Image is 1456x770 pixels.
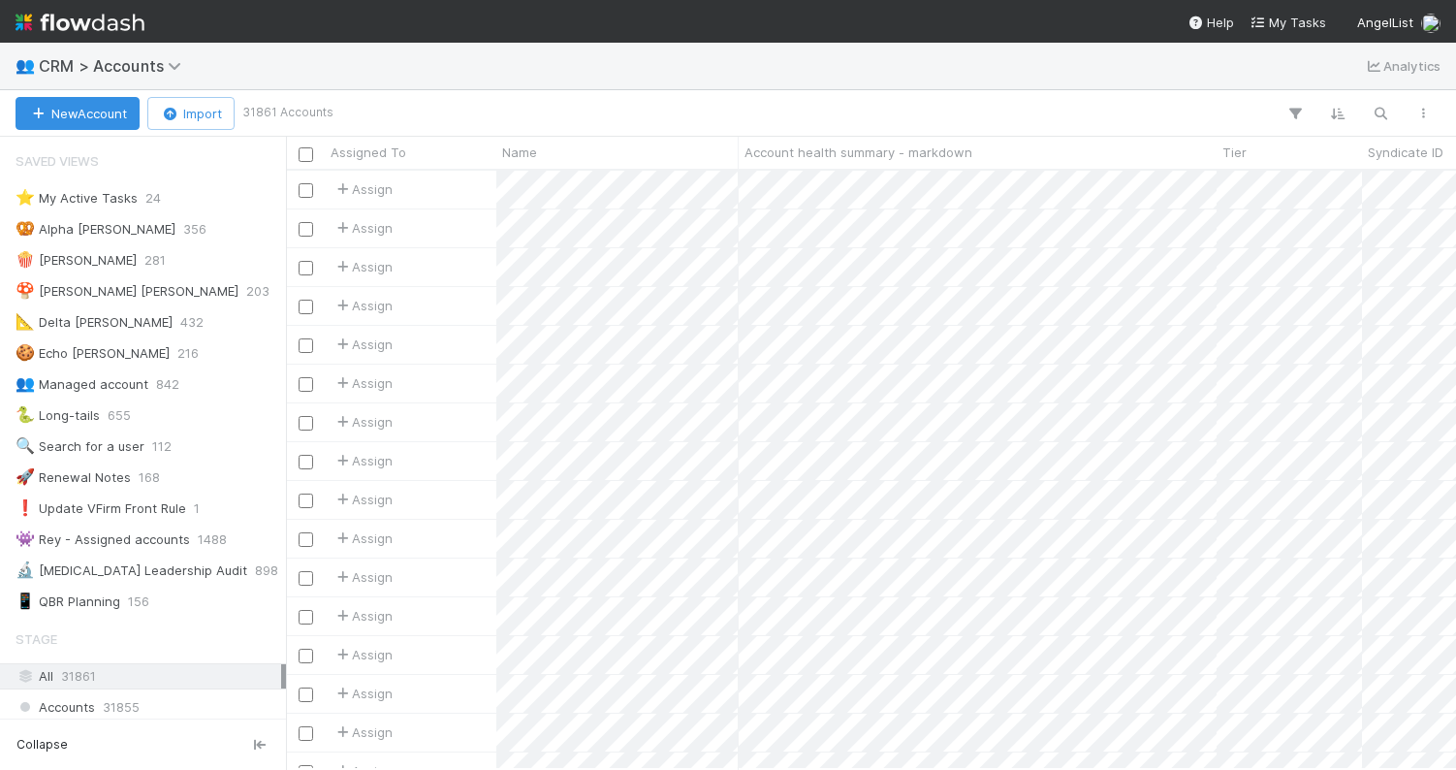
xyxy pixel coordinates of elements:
span: 🐍 [16,406,35,423]
span: 281 [144,248,166,273]
span: 356 [183,217,206,241]
span: 898 [255,559,278,583]
span: 📐 [16,313,35,330]
div: Managed account [16,372,148,397]
span: Assign [332,179,393,199]
span: ⭐ [16,189,35,206]
img: logo-inverted-e16ddd16eac7371096b0.svg [16,6,144,39]
span: Assign [332,451,393,470]
span: 432 [180,310,204,335]
span: Assign [332,684,393,703]
span: 31855 [103,695,140,720]
span: 112 [152,434,172,459]
div: My Active Tasks [16,186,138,210]
div: Alpha [PERSON_NAME] [16,217,175,241]
small: 31861 Accounts [242,104,333,121]
span: 🚀 [16,468,35,485]
input: Toggle Row Selected [299,222,313,237]
input: Toggle Row Selected [299,610,313,625]
span: Assign [332,567,393,587]
input: Toggle Row Selected [299,416,313,431]
button: NewAccount [16,97,140,130]
span: Assign [332,218,393,238]
span: 156 [128,590,149,614]
div: [MEDICAL_DATA] Leadership Audit [16,559,247,583]
span: Syndicate ID [1368,143,1443,162]
span: My Tasks [1250,15,1326,30]
span: 👥 [16,57,35,74]
span: 1 [194,497,200,521]
div: All [16,664,281,689]
span: Assign [332,373,393,393]
span: 1488 [198,528,227,552]
div: Rey - Assigned accounts [16,528,190,552]
span: Assign [332,490,393,509]
span: Assign [332,722,393,742]
span: Name [502,143,537,162]
div: Update VFirm Front Rule [16,497,186,521]
input: Toggle All Rows Selected [299,147,313,162]
span: CRM > Accounts [39,56,191,76]
span: Tier [1222,143,1247,162]
div: Delta [PERSON_NAME] [16,310,173,335]
span: 216 [177,341,199,366]
span: Assign [332,529,393,548]
div: [PERSON_NAME] [PERSON_NAME] [16,279,238,304]
span: 👾 [16,530,35,547]
input: Toggle Row Selected [299,532,313,547]
div: Search for a user [16,434,144,459]
span: 📱 [16,593,35,609]
input: Toggle Row Selected [299,571,313,586]
span: 203 [246,279,269,304]
span: 842 [156,372,179,397]
div: Long-tails [16,403,100,428]
span: Assign [332,335,393,354]
input: Toggle Row Selected [299,726,313,741]
button: Import [147,97,235,130]
input: Toggle Row Selected [299,261,313,275]
div: Help [1187,13,1234,32]
div: Echo [PERSON_NAME] [16,341,170,366]
span: Assign [332,645,393,664]
span: 👥 [16,375,35,392]
span: Assign [332,257,393,276]
span: 24 [145,186,161,210]
span: 🍿 [16,251,35,268]
span: 🍄 [16,282,35,299]
span: 31861 [61,664,96,689]
input: Toggle Row Selected [299,649,313,663]
input: Toggle Row Selected [299,688,313,702]
input: Toggle Row Selected [299,455,313,469]
span: Assign [332,412,393,432]
span: Assigned To [331,143,406,162]
a: Analytics [1364,54,1440,78]
input: Toggle Row Selected [299,183,313,198]
span: Accounts [16,695,95,720]
span: ❗ [16,499,35,516]
span: Collapse [16,736,68,754]
span: 🔍 [16,437,35,454]
span: Assign [332,296,393,315]
input: Toggle Row Selected [299,300,313,314]
div: Renewal Notes [16,465,131,490]
span: Saved Views [16,142,99,180]
span: Stage [16,620,57,658]
span: Assign [332,606,393,626]
div: [PERSON_NAME] [16,248,137,273]
span: 🥨 [16,220,35,237]
span: Account health summary - markdown [744,143,972,162]
input: Toggle Row Selected [299,494,313,508]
